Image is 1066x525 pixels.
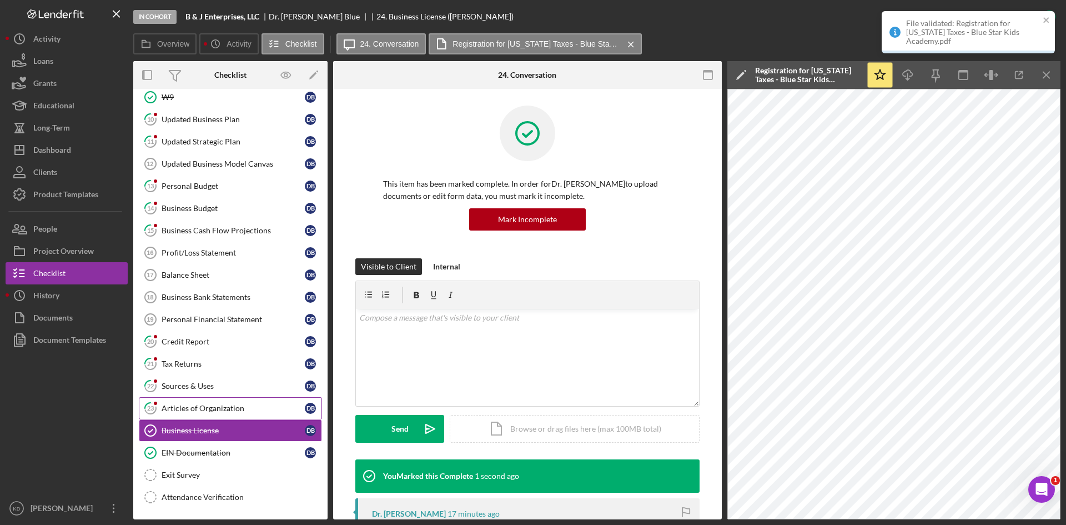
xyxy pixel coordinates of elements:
[6,307,128,329] button: Documents
[162,115,305,124] div: Updated Business Plan
[162,471,321,479] div: Exit Survey
[429,33,642,54] button: Registration for [US_STATE] Taxes - Blue Star Kids Academy.pdf
[162,293,305,302] div: Business Bank Statements
[139,131,322,153] a: 11Updated Strategic PlanDB
[6,50,128,72] button: Loans
[147,161,153,167] tspan: 12
[6,218,128,240] button: People
[33,240,94,265] div: Project Overview
[185,12,259,21] b: B & J Enterprises, LLC
[376,12,514,21] div: 24. Business License ([PERSON_NAME])
[305,314,316,325] div: D B
[452,39,619,48] label: Registration for [US_STATE] Taxes - Blue Star Kids Academy.pdf
[305,92,316,103] div: D B
[147,116,154,123] tspan: 10
[6,262,128,284] button: Checklist
[227,39,251,48] label: Activity
[755,66,861,84] div: Registration for [US_STATE] Taxes - Blue Star Kids Academy.pdf
[139,375,322,397] a: 22Sources & UsesDB
[139,442,322,464] a: EIN DocumentationDB
[6,161,128,183] button: Clients
[498,208,557,231] div: Mark Incomplete
[469,208,586,231] button: Mark Incomplete
[361,258,416,275] div: Visible to Client
[33,183,98,208] div: Product Templates
[33,139,71,164] div: Dashboard
[139,331,322,353] a: 20Credit ReportDB
[147,316,153,323] tspan: 19
[475,472,519,481] time: 2025-09-30 17:11
[447,509,500,518] time: 2025-09-30 16:54
[6,72,128,94] button: Grants
[139,108,322,131] a: 10Updated Business PlanDB
[6,240,128,262] button: Project Overview
[33,161,57,186] div: Clients
[433,258,460,275] div: Internal
[305,381,316,392] div: D B
[139,308,322,331] a: 19Personal Financial StatementDB
[139,175,322,197] a: 13Personal BudgetDB
[28,497,100,522] div: [PERSON_NAME]
[305,158,316,169] div: D B
[139,286,322,308] a: 18Business Bank StatementsDB
[162,315,305,324] div: Personal Financial Statement
[147,249,153,256] tspan: 16
[139,419,322,442] a: Business LicenseDB
[147,204,154,212] tspan: 14
[6,117,128,139] button: Long-Term
[6,497,128,519] button: KD[PERSON_NAME]
[305,336,316,347] div: D B
[147,382,154,389] tspan: 22
[139,264,322,286] a: 17Balance SheetDB
[139,219,322,242] a: 15Business Cash Flow ProjectionsDB
[383,472,473,481] div: You Marked this Complete
[147,338,154,345] tspan: 20
[391,415,409,443] div: Send
[162,493,321,502] div: Attendance Verification
[6,183,128,206] button: Product Templates
[33,284,59,309] div: History
[139,153,322,175] a: 12Updated Business Model CanvasDB
[906,19,1039,46] div: File validated: Registration for [US_STATE] Taxes - Blue Star Kids Academy.pdf
[147,360,154,367] tspan: 21
[162,248,305,257] div: Profit/Loss Statement
[199,33,258,54] button: Activity
[355,258,422,275] button: Visible to Client
[305,447,316,458] div: D B
[305,114,316,125] div: D B
[305,269,316,281] div: D B
[6,94,128,117] button: Educational
[372,509,446,518] div: Dr. [PERSON_NAME]
[33,72,57,97] div: Grants
[360,39,419,48] label: 24. Conversation
[305,136,316,147] div: D B
[6,284,128,307] a: History
[133,33,197,54] button: Overview
[33,94,74,119] div: Educational
[305,403,316,414] div: D B
[33,50,53,75] div: Loans
[147,182,154,189] tspan: 13
[262,33,324,54] button: Checklist
[162,137,305,146] div: Updated Strategic Plan
[305,425,316,436] div: D B
[6,139,128,161] button: Dashboard
[162,448,305,457] div: EIN Documentation
[1028,476,1055,503] iframe: Intercom live chat
[162,404,305,413] div: Articles of Organization
[133,10,177,24] div: In Cohort
[162,426,305,435] div: Business License
[162,226,305,235] div: Business Cash Flow Projections
[162,359,305,368] div: Tax Returns
[139,464,322,486] a: Exit Survey
[305,203,316,214] div: D B
[157,39,189,48] label: Overview
[33,28,61,53] div: Activity
[305,181,316,192] div: D B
